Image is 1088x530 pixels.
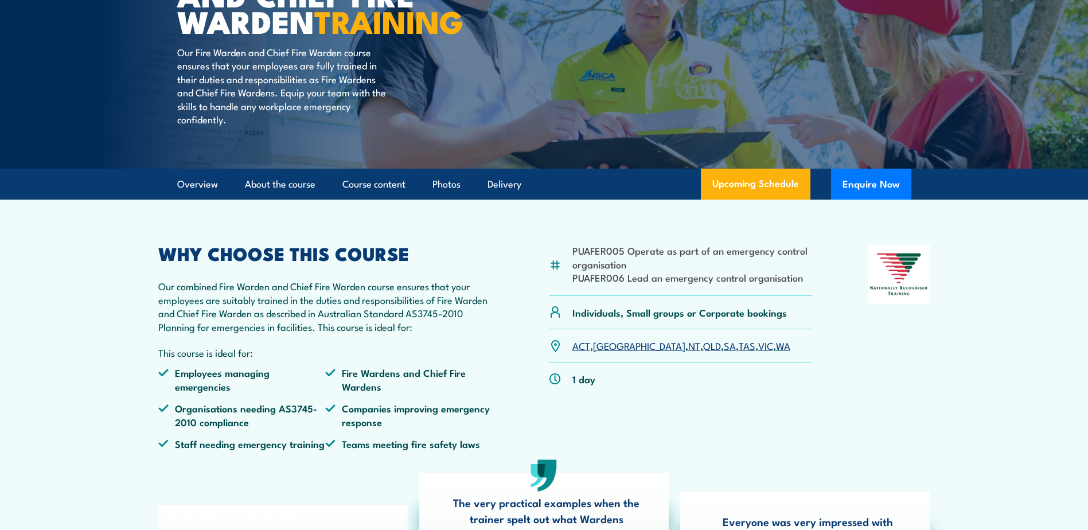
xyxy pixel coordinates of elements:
a: NT [688,338,700,352]
li: Organisations needing AS3745-2010 compliance [158,402,326,428]
li: PUAFER005 Operate as part of an emergency control organisation [572,244,813,271]
a: SA [724,338,736,352]
p: , , , , , , , [572,339,790,352]
p: 1 day [572,372,595,385]
li: Companies improving emergency response [325,402,493,428]
li: Fire Wardens and Chief Fire Wardens [325,366,493,393]
a: Overview [177,169,218,200]
a: Course content [342,169,405,200]
p: This course is ideal for: [158,346,493,359]
li: Teams meeting fire safety laws [325,437,493,450]
button: Enquire Now [831,169,911,200]
li: Staff needing emergency training [158,437,326,450]
a: WA [776,338,790,352]
a: [GEOGRAPHIC_DATA] [593,338,685,352]
li: Employees managing emergencies [158,366,326,393]
a: ACT [572,338,590,352]
a: Delivery [488,169,521,200]
p: Individuals, Small groups or Corporate bookings [572,306,787,319]
p: Our combined Fire Warden and Chief Fire Warden course ensures that your employees are suitably tr... [158,279,493,333]
a: Photos [432,169,461,200]
p: Our Fire Warden and Chief Fire Warden course ensures that your employees are fully trained in the... [177,45,387,126]
a: VIC [758,338,773,352]
li: PUAFER006 Lead an emergency control organisation [572,271,813,284]
a: TAS [739,338,755,352]
img: Nationally Recognised Training logo. [868,245,930,303]
a: About the course [245,169,315,200]
a: QLD [703,338,721,352]
a: Upcoming Schedule [701,169,810,200]
h2: WHY CHOOSE THIS COURSE [158,245,493,261]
